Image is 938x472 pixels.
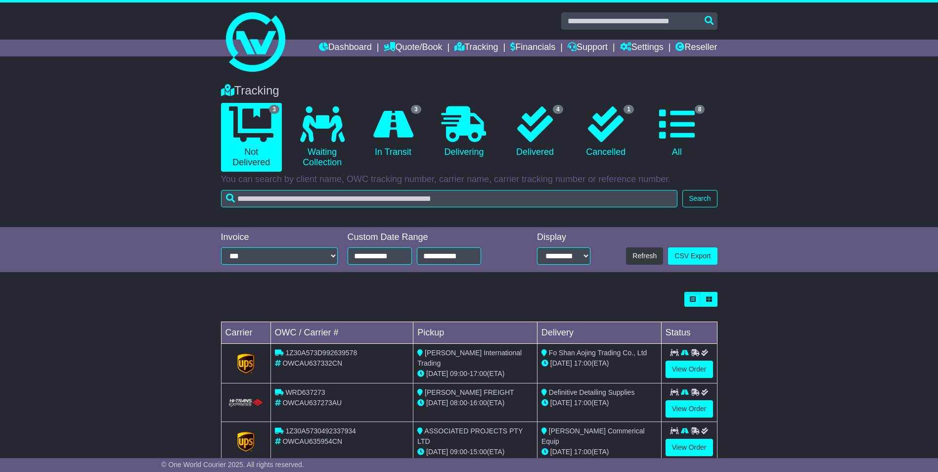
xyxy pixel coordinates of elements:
div: Display [537,232,590,243]
td: Delivery [537,322,661,344]
a: Delivering [434,103,494,161]
span: 1Z30A5730492337934 [285,427,356,435]
span: ASSOCIATED PROJECTS PTY LTD [417,427,523,445]
span: 17:00 [574,448,591,456]
a: View Order [666,439,713,456]
button: Search [682,190,717,207]
p: You can search by client name, OWC tracking number, carrier name, carrier tracking number or refe... [221,174,717,185]
a: Settings [620,40,664,56]
span: [PERSON_NAME] International Trading [417,349,522,367]
img: GetCarrierServiceLogo [237,354,254,374]
span: OWCAU635954CN [282,437,342,445]
span: 09:00 [450,370,467,378]
span: 17:00 [574,399,591,407]
a: 3 In Transit [362,103,423,161]
a: Support [568,40,608,56]
td: OWC / Carrier # [270,322,413,344]
div: Tracking [216,84,722,98]
span: [DATE] [426,399,448,407]
a: Financials [510,40,555,56]
span: [DATE] [550,448,572,456]
span: [DATE] [426,448,448,456]
div: (ETA) [541,358,657,369]
div: (ETA) [541,398,657,408]
button: Refresh [626,247,663,265]
span: 17:00 [470,370,487,378]
span: 3 [269,105,279,114]
span: © One World Courier 2025. All rights reserved. [161,461,304,469]
a: View Order [666,361,713,378]
div: - (ETA) [417,369,533,379]
div: Invoice [221,232,338,243]
span: 4 [553,105,563,114]
td: Carrier [221,322,270,344]
div: - (ETA) [417,398,533,408]
a: 3 Not Delivered [221,103,282,172]
div: - (ETA) [417,447,533,457]
div: Custom Date Range [348,232,506,243]
a: Tracking [454,40,498,56]
td: Status [661,322,717,344]
span: 16:00 [470,399,487,407]
a: Reseller [675,40,717,56]
a: CSV Export [668,247,717,265]
span: 1Z30A573D992639578 [285,349,357,357]
a: Dashboard [319,40,372,56]
a: 8 All [646,103,707,161]
span: 09:00 [450,448,467,456]
img: GetCarrierServiceLogo [237,432,254,452]
span: [DATE] [550,359,572,367]
span: Fo Shan Aojing Trading Co., Ltd [549,349,647,357]
span: 15:00 [470,448,487,456]
a: Waiting Collection [292,103,353,172]
span: 1 [624,105,634,114]
span: 08:00 [450,399,467,407]
a: View Order [666,400,713,418]
span: [DATE] [426,370,448,378]
span: OWCAU637332CN [282,359,342,367]
span: 8 [695,105,705,114]
span: [DATE] [550,399,572,407]
img: HiTrans.png [227,398,265,408]
span: WRD637273 [285,388,325,396]
span: Definitive Detailing Supplies [549,388,635,396]
span: [PERSON_NAME] Commerical Equip [541,427,645,445]
span: [PERSON_NAME] FREIGHT [425,388,514,396]
span: 17:00 [574,359,591,367]
div: (ETA) [541,447,657,457]
span: OWCAU637273AU [282,399,342,407]
span: 3 [411,105,421,114]
td: Pickup [413,322,537,344]
a: 1 Cancelled [576,103,636,161]
a: Quote/Book [384,40,442,56]
a: 4 Delivered [504,103,565,161]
